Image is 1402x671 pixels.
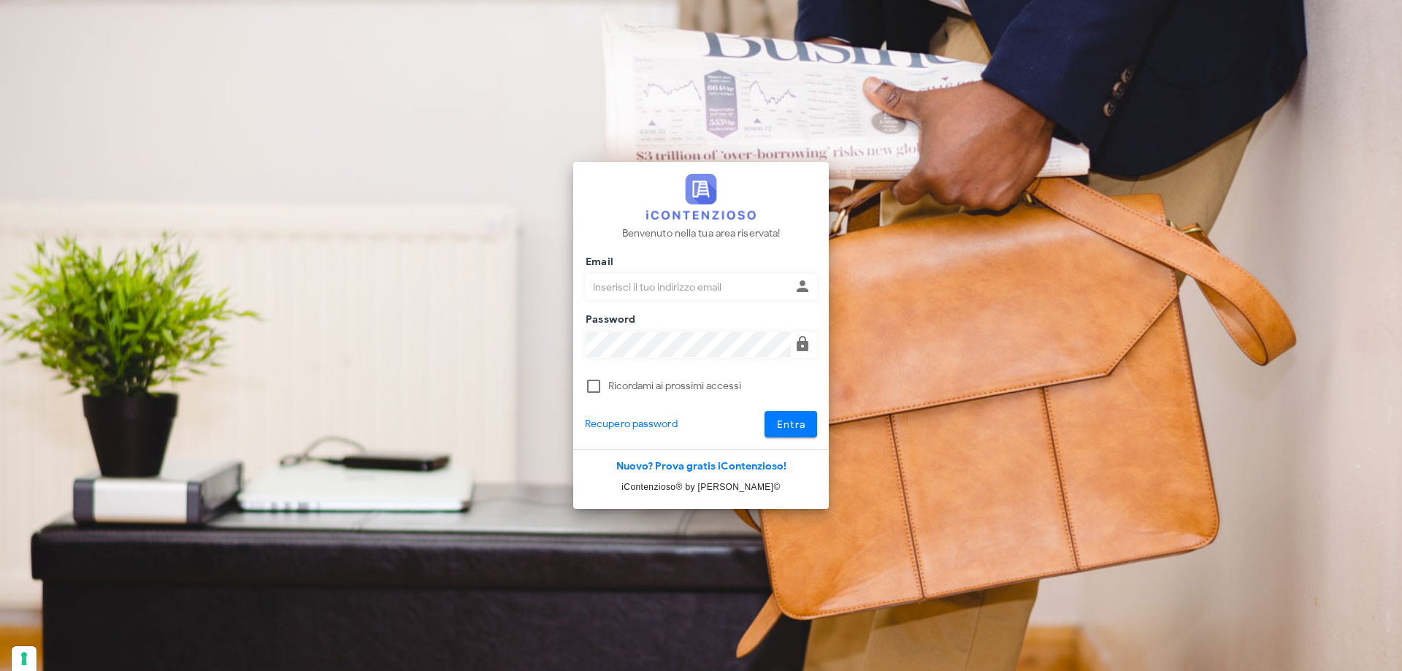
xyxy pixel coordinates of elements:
button: Entra [765,411,818,437]
a: Nuovo? Prova gratis iContenzioso! [616,460,786,472]
button: Le tue preferenze relative al consenso per le tecnologie di tracciamento [12,646,37,671]
p: Benvenuto nella tua area riservata! [622,226,781,242]
p: iContenzioso® by [PERSON_NAME]© [573,480,829,494]
label: Ricordami ai prossimi accessi [608,379,817,394]
input: Inserisci il tuo indirizzo email [586,275,791,299]
a: Recupero password [585,416,678,432]
span: Entra [776,418,806,431]
label: Password [581,313,636,327]
label: Email [581,255,613,269]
